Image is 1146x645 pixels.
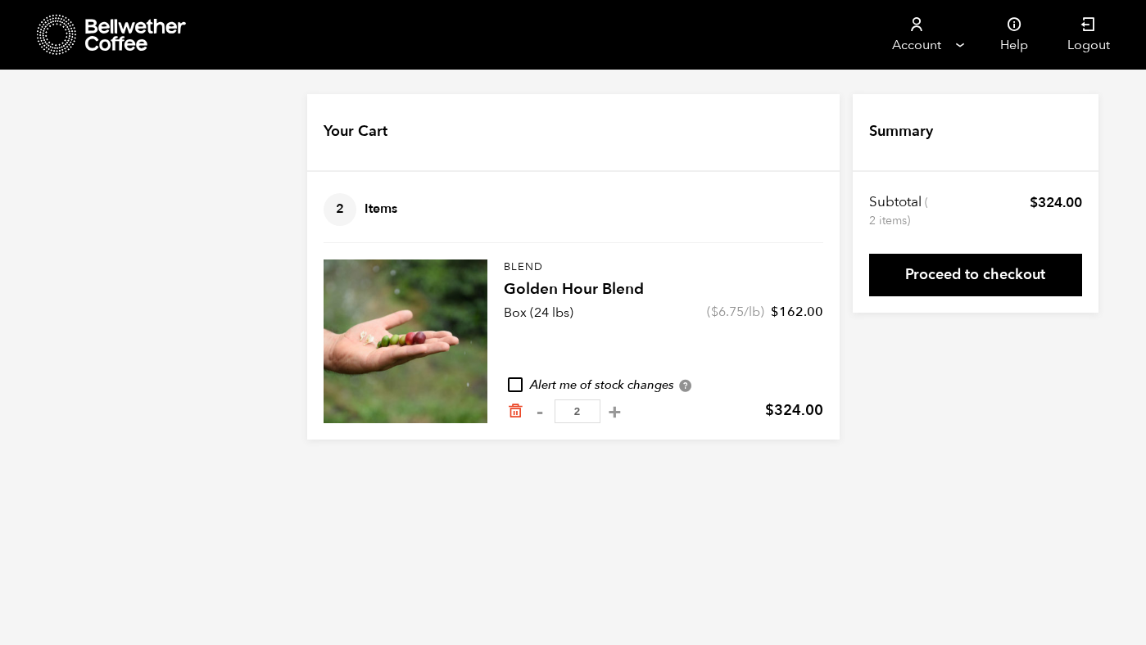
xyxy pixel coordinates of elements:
[504,377,823,395] div: Alert me of stock changes
[1030,193,1082,212] bdi: 324.00
[765,400,823,421] bdi: 324.00
[324,193,356,226] span: 2
[869,121,933,142] h4: Summary
[869,193,931,229] th: Subtotal
[1030,193,1038,212] span: $
[507,403,523,420] a: Remove from cart
[765,400,774,421] span: $
[707,303,764,321] span: ( /lb)
[771,303,823,321] bdi: 162.00
[504,278,823,301] h4: Golden Hour Blend
[711,303,744,321] bdi: 6.75
[555,399,600,423] input: Qty
[771,303,779,321] span: $
[504,259,823,276] p: Blend
[530,404,550,420] button: -
[324,121,387,142] h4: Your Cart
[504,303,573,322] p: Box (24 lbs)
[711,303,718,321] span: $
[869,254,1082,296] a: Proceed to checkout
[605,404,625,420] button: +
[324,193,397,226] h4: Items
